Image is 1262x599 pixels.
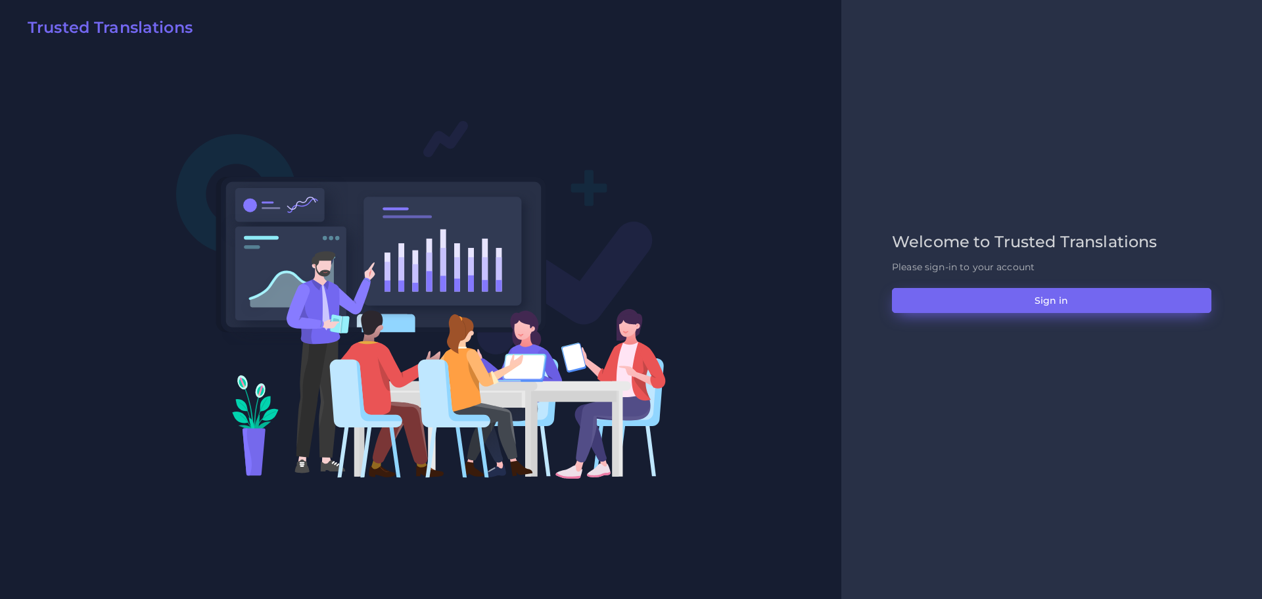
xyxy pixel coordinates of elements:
img: Login V2 [175,120,666,479]
h2: Trusted Translations [28,18,193,37]
h2: Welcome to Trusted Translations [892,233,1211,252]
a: Trusted Translations [18,18,193,42]
p: Please sign-in to your account [892,260,1211,274]
button: Sign in [892,288,1211,313]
